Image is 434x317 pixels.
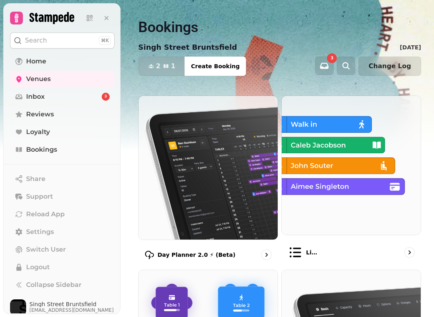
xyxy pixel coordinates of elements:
span: 2 [156,63,160,69]
p: List view [306,248,320,256]
span: 3 [104,94,107,100]
a: Settings [10,224,115,240]
span: Home [26,57,46,66]
span: Change Log [368,63,411,69]
button: 21 [139,57,185,76]
svg: go to [405,248,414,256]
button: Share [10,171,115,187]
div: ⌘K [99,36,111,45]
span: 1 [171,63,175,69]
span: Reviews [26,110,54,119]
span: Support [26,192,53,201]
a: Venues [10,71,115,87]
p: [DATE] [400,43,421,51]
span: Switch User [26,245,66,254]
a: Inbox3 [10,89,115,105]
span: Bookings [26,145,57,154]
button: Reload App [10,206,115,222]
img: User avatar [10,299,26,315]
button: Switch User [10,242,115,258]
button: User avatarSingh Street Bruntsfield[EMAIL_ADDRESS][DOMAIN_NAME] [10,299,115,315]
a: Bookings [10,142,115,158]
img: List view [282,96,421,235]
a: Loyalty [10,124,115,140]
span: Loyalty [26,127,50,137]
button: Logout [10,259,115,275]
span: Inbox [26,92,45,102]
span: Venues [26,74,51,84]
img: Day Planner 2.0 ⚡ (Beta) [139,96,278,240]
p: Day Planner 2.0 ⚡ (Beta) [158,251,235,259]
span: Singh Street Bruntsfield [29,301,114,307]
a: Reviews [10,106,115,122]
span: Reload App [26,209,65,219]
span: Settings [26,227,54,237]
a: List viewList view [281,96,421,266]
span: Collapse Sidebar [26,280,82,290]
button: Search⌘K [10,33,115,49]
button: Support [10,189,115,205]
span: Share [26,174,45,184]
a: Day Planner 2.0 ⚡ (Beta)Day Planner 2.0 ⚡ (Beta) [138,96,278,266]
span: [EMAIL_ADDRESS][DOMAIN_NAME] [29,307,114,313]
span: 3 [331,56,334,60]
p: Singh Street Bruntsfield [138,42,237,53]
button: Collapse Sidebar [10,277,115,293]
span: Create Booking [191,63,240,69]
button: Change Log [358,57,421,76]
a: Home [10,53,115,69]
button: Create Booking [184,57,246,76]
p: Search [25,36,47,45]
svg: go to [262,251,270,259]
span: Logout [26,262,50,272]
